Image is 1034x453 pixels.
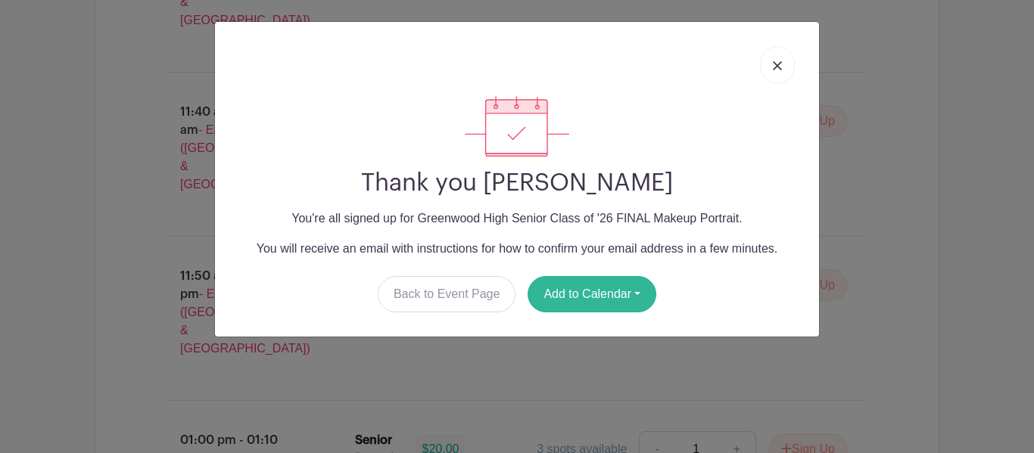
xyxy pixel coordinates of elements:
[227,240,807,258] p: You will receive an email with instructions for how to confirm your email address in a few minutes.
[227,169,807,197] h2: Thank you [PERSON_NAME]
[227,209,807,228] p: You're all signed up for Greenwood High Senior Class of '26 FINAL Makeup Portrait.
[528,276,656,312] button: Add to Calendar
[773,61,782,70] img: close_button-5f87c8562297e5c2d7936805f587ecaba9071eb48480494691a3f1689db116b3.svg
[465,96,569,157] img: signup_complete-c468d5dda3e2740ee63a24cb0ba0d3ce5d8a4ecd24259e683200fb1569d990c8.svg
[378,276,516,312] a: Back to Event Page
